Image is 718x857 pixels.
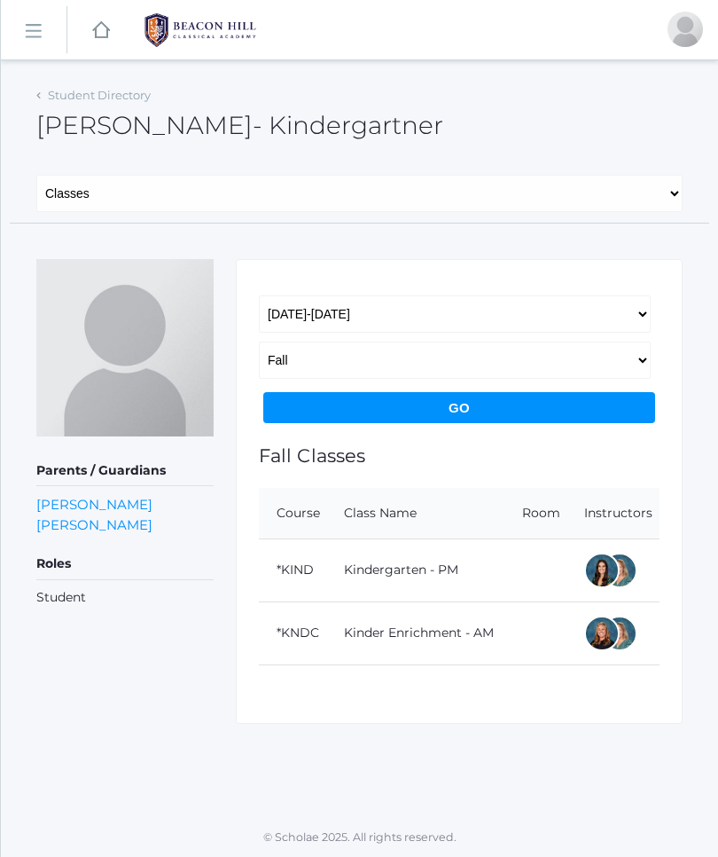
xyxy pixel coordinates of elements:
[36,259,214,436] img: Christopher Ip
[36,456,214,486] h5: Parents / Guardians
[48,88,151,102] a: Student Directory
[344,625,494,641] a: Kinder Enrichment - AM
[344,562,458,578] a: Kindergarten - PM
[36,549,214,579] h5: Roles
[253,110,443,140] span: - Kindergartner
[667,12,703,47] div: Lily Ip
[1,829,718,846] p: © Scholae 2025. All rights reserved.
[584,553,620,588] div: Jordyn Dewey
[602,553,637,588] div: Maureen Doyle
[259,445,659,466] h1: Fall Classes
[36,515,152,535] a: [PERSON_NAME]
[36,112,443,139] h2: [PERSON_NAME]
[602,616,637,651] div: Maureen Doyle
[259,601,326,664] td: *KNDC
[259,488,326,539] th: Course
[326,488,503,539] th: Class Name
[134,8,267,52] img: BHCALogos-05-308ed15e86a5a0abce9b8dd61676a3503ac9727e845dece92d48e8588c001991.png
[259,539,326,601] td: *KIND
[36,494,152,515] a: [PERSON_NAME]
[36,588,214,607] li: Student
[566,488,659,539] th: Instructors
[504,488,566,539] th: Room
[584,616,620,651] div: Nicole Dean
[263,392,655,423] input: Go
